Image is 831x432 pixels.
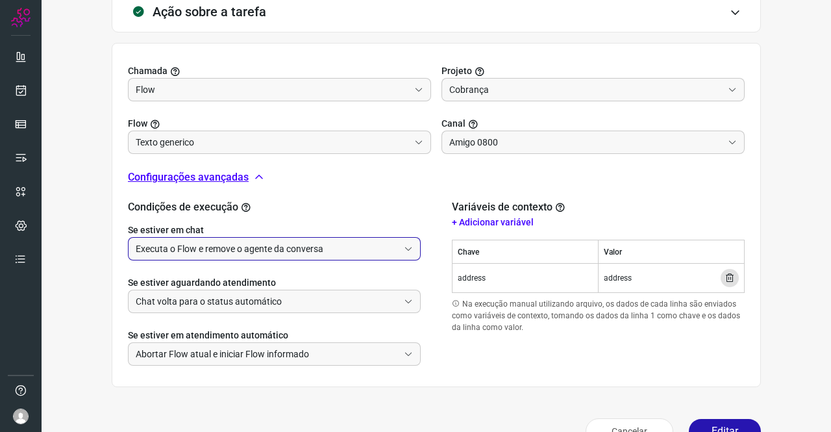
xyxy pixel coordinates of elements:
[128,201,421,213] h2: Condições de execução
[128,329,421,342] label: Se estiver em atendimento automático
[449,131,723,153] input: Selecione um canal
[452,298,745,333] p: Na execução manual utilizando arquivo, os dados de cada linha são enviados como variáveis de cont...
[604,272,632,284] span: address
[136,79,409,101] input: Selecionar projeto
[153,4,266,19] h3: Ação sobre a tarefa
[599,240,745,264] th: Valor
[441,117,465,131] span: Canal
[13,409,29,424] img: avatar-user-boy.jpg
[128,117,147,131] span: Flow
[449,79,723,101] input: Selecionar projeto
[11,8,31,27] img: Logo
[441,64,472,78] span: Projeto
[452,216,745,229] p: + Adicionar variável
[452,201,568,213] h2: Variáveis de contexto
[136,343,399,365] input: Selecione
[128,170,249,185] p: Configurações avançadas
[453,264,599,293] td: address
[128,64,167,78] span: Chamada
[453,240,599,264] th: Chave
[136,290,399,312] input: Selecione
[136,131,409,153] input: Você precisa criar/selecionar um Projeto.
[136,238,399,260] input: Selecione
[128,276,421,290] label: Se estiver aguardando atendimento
[128,223,421,237] label: Se estiver em chat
